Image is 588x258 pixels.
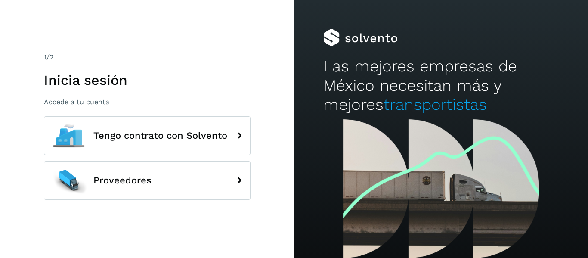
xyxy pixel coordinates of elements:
[44,161,251,200] button: Proveedores
[44,98,251,106] p: Accede a tu cuenta
[93,175,152,186] span: Proveedores
[323,57,558,114] h2: Las mejores empresas de México necesitan más y mejores
[93,131,227,141] span: Tengo contrato con Solvento
[44,72,251,88] h1: Inicia sesión
[44,52,251,62] div: /2
[384,95,487,114] span: transportistas
[44,53,46,61] span: 1
[44,116,251,155] button: Tengo contrato con Solvento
